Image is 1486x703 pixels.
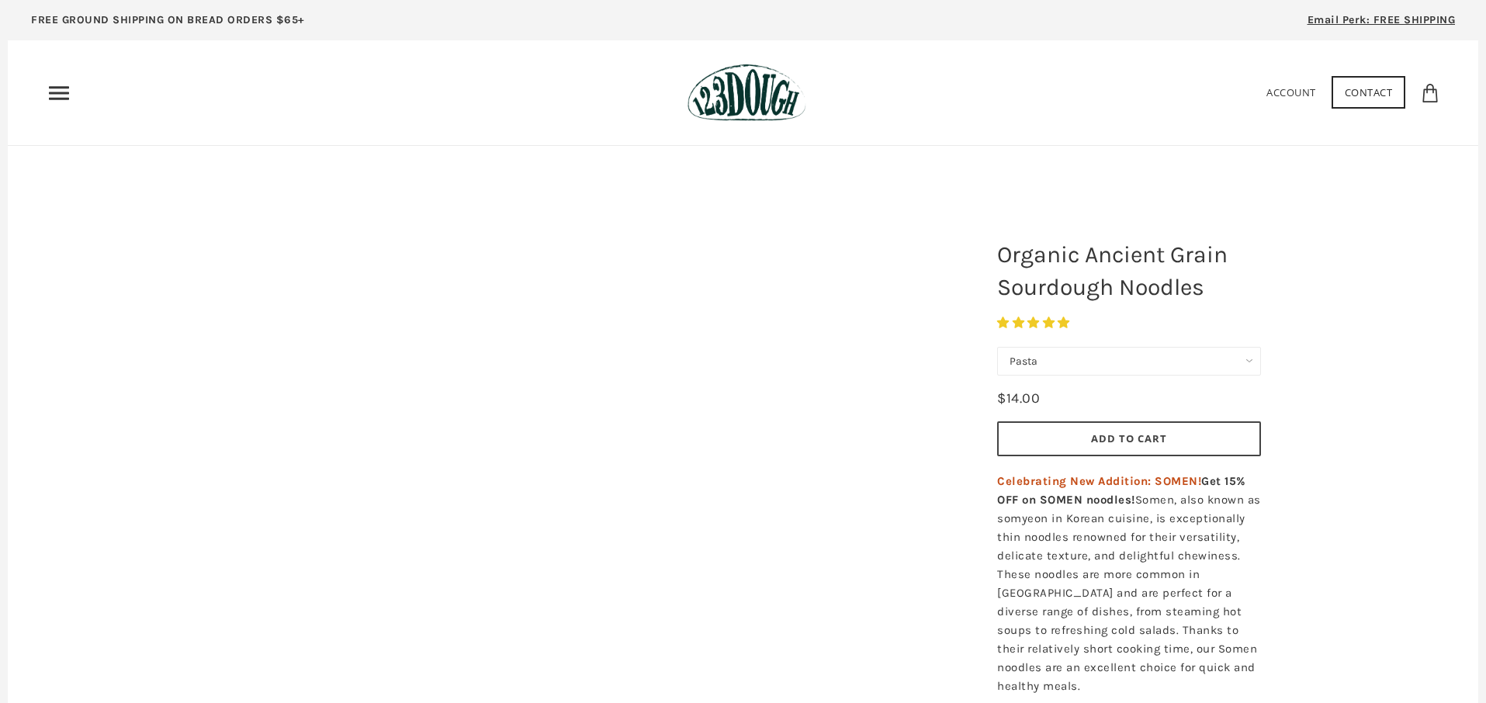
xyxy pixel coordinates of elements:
span: 4.85 stars [997,316,1073,330]
h1: Organic Ancient Grain Sourdough Noodles [985,230,1273,311]
span: Email Perk: FREE SHIPPING [1308,13,1456,26]
p: Somen, also known as somyeon in Korean cuisine, is exceptionally thin noodles renowned for their ... [997,472,1261,695]
a: Email Perk: FREE SHIPPING [1284,8,1479,40]
a: Contact [1332,76,1406,109]
a: Account [1266,85,1316,99]
img: 123Dough Bakery [688,64,806,122]
a: FREE GROUND SHIPPING ON BREAD ORDERS $65+ [8,8,328,40]
div: $14.00 [997,387,1040,410]
p: FREE GROUND SHIPPING ON BREAD ORDERS $65+ [31,12,305,29]
nav: Primary [47,81,71,106]
span: Celebrating New Addition: SOMEN! [997,474,1201,488]
a: Organic Ancient Grain Sourdough Noodles [85,223,974,689]
button: Add to Cart [997,421,1261,456]
strong: Get 15% OFF on SOMEN noodles! [997,474,1245,507]
span: Add to Cart [1091,431,1167,445]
